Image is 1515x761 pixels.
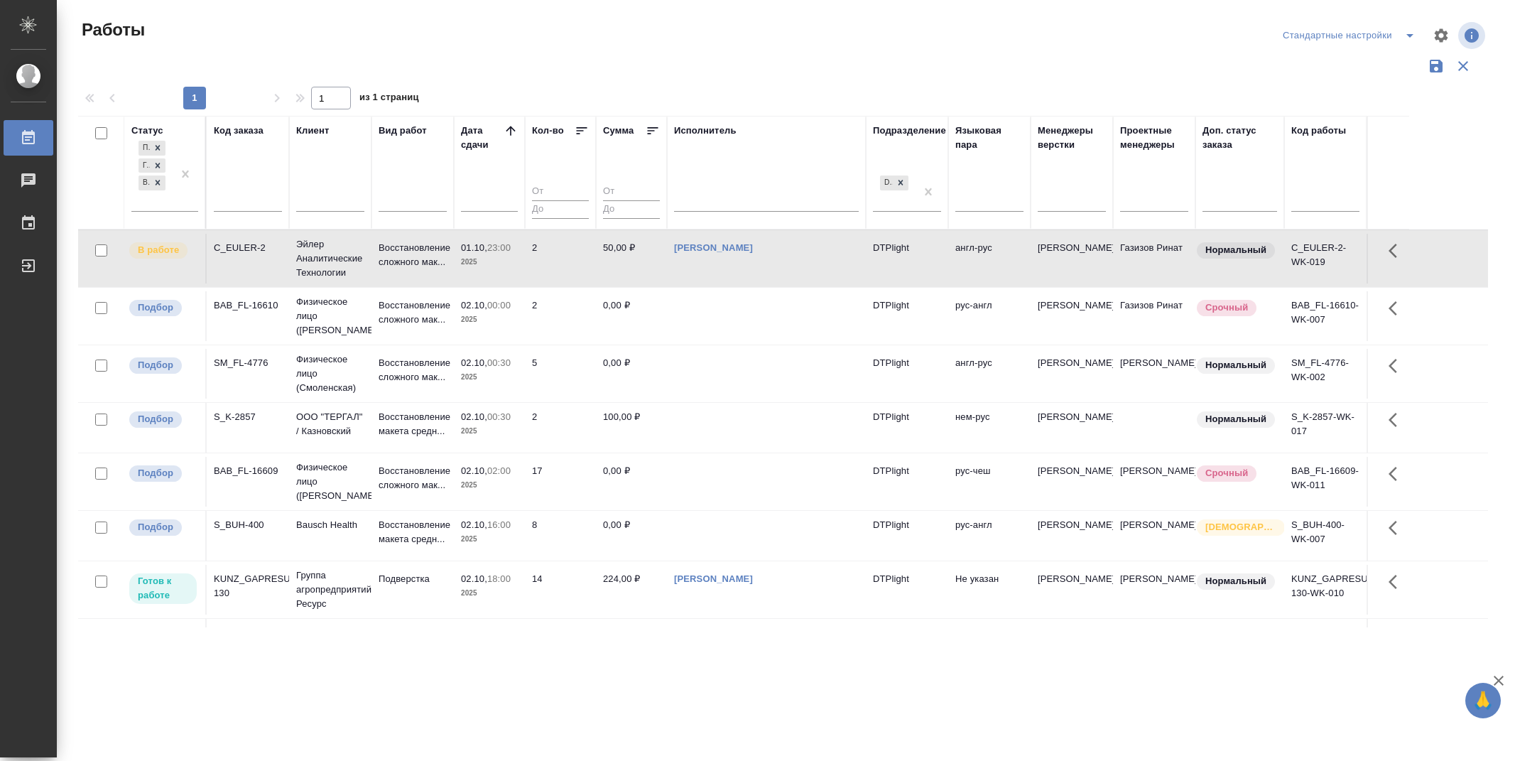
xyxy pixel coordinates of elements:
[128,241,198,260] div: Исполнитель выполняет работу
[139,141,150,156] div: Подбор
[379,464,447,492] p: Восстановление сложного мак...
[1380,403,1414,437] button: Здесь прячутся важные кнопки
[948,565,1031,615] td: Не указан
[1113,234,1195,284] td: Газизов Ринат
[955,124,1023,152] div: Языковая пара
[1205,243,1266,257] p: Нормальный
[525,349,596,399] td: 5
[1284,234,1367,284] td: C_EULER-2-WK-019
[873,124,946,138] div: Подразделение
[525,511,596,561] td: 8
[525,457,596,507] td: 17
[138,301,173,315] p: Подбор
[525,565,596,615] td: 14
[1380,511,1414,545] button: Здесь прячутся важные кнопки
[487,300,511,311] p: 00:00
[487,573,511,584] p: 18:00
[461,465,487,476] p: 02.10,
[379,572,447,586] p: Подверстка
[137,139,167,157] div: Подбор, Готов к работе, В работе
[296,518,364,532] p: Bausch Health
[603,183,660,201] input: От
[487,465,511,476] p: 02:00
[461,300,487,311] p: 02.10,
[137,157,167,175] div: Подбор, Готов к работе, В работе
[948,511,1031,561] td: рус-англ
[603,200,660,218] input: До
[1284,511,1367,561] td: S_BUH-400-WK-007
[138,520,173,534] p: Подбор
[1113,457,1195,507] td: [PERSON_NAME]
[296,237,364,280] p: Эйлер Аналитические Технологии
[379,626,447,640] p: Подверстка
[948,234,1031,284] td: англ-рус
[487,627,511,638] p: 22:00
[596,291,667,341] td: 0,00 ₽
[461,124,504,152] div: Дата сдачи
[78,18,145,41] span: Работы
[128,356,198,375] div: Можно подбирать исполнителей
[296,352,364,395] p: Физическое лицо (Смоленская)
[461,627,487,638] p: 02.10,
[1380,349,1414,383] button: Здесь прячутся важные кнопки
[1038,572,1106,586] p: [PERSON_NAME]
[461,519,487,530] p: 02.10,
[128,298,198,318] div: Можно подбирать исполнителей
[866,403,948,453] td: DTPlight
[214,572,282,600] div: KUNZ_GAPRESURS-130
[1284,349,1367,399] td: SM_FL-4776-WK-002
[1113,619,1195,669] td: [PERSON_NAME]
[596,403,667,453] td: 100,00 ₽
[532,200,589,218] input: До
[1202,124,1277,152] div: Доп. статус заказа
[461,478,518,492] p: 2025
[866,457,948,507] td: DTPlight
[866,349,948,399] td: DTPlight
[138,412,173,426] p: Подбор
[214,518,282,532] div: S_BUH-400
[1038,518,1106,532] p: [PERSON_NAME]
[296,626,364,654] p: Сименс Здравоохранение
[379,356,447,384] p: Восстановление сложного мак...
[674,242,753,253] a: [PERSON_NAME]
[866,619,948,669] td: DTPlight
[296,124,329,138] div: Клиент
[296,295,364,338] p: Физическое лицо ([PERSON_NAME])
[138,358,173,372] p: Подбор
[596,619,667,669] td: 256,00 ₽
[461,313,518,327] p: 2025
[1450,53,1477,80] button: Сбросить фильтры
[596,234,667,284] td: 50,00 ₽
[1038,124,1106,152] div: Менеджеры верстки
[296,460,364,503] p: Физическое лицо ([PERSON_NAME])
[1038,298,1106,313] p: [PERSON_NAME]
[487,242,511,253] p: 23:00
[1205,466,1248,480] p: Срочный
[1380,291,1414,325] button: Здесь прячутся важные кнопки
[525,403,596,453] td: 2
[214,241,282,255] div: C_EULER-2
[596,349,667,399] td: 0,00 ₽
[1038,241,1106,255] p: [PERSON_NAME]
[948,349,1031,399] td: англ-рус
[1284,403,1367,453] td: S_K-2857-WK-017
[359,89,419,109] span: из 1 страниц
[487,357,511,368] p: 00:30
[137,174,167,192] div: Подбор, Готов к работе, В работе
[379,241,447,269] p: Восстановление сложного мак...
[461,586,518,600] p: 2025
[128,410,198,429] div: Можно подбирать исполнителей
[214,298,282,313] div: BAB_FL-16610
[674,573,753,584] a: [PERSON_NAME]
[1291,124,1346,138] div: Код работы
[1113,511,1195,561] td: [PERSON_NAME]
[948,291,1031,341] td: рус-англ
[532,183,589,201] input: От
[1113,565,1195,615] td: [PERSON_NAME]
[1465,683,1501,718] button: 🙏
[596,511,667,561] td: 0,00 ₽
[461,411,487,422] p: 02.10,
[948,403,1031,453] td: нем-рус
[128,572,198,605] div: Исполнитель может приступить к работе
[880,176,893,190] div: DTPlight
